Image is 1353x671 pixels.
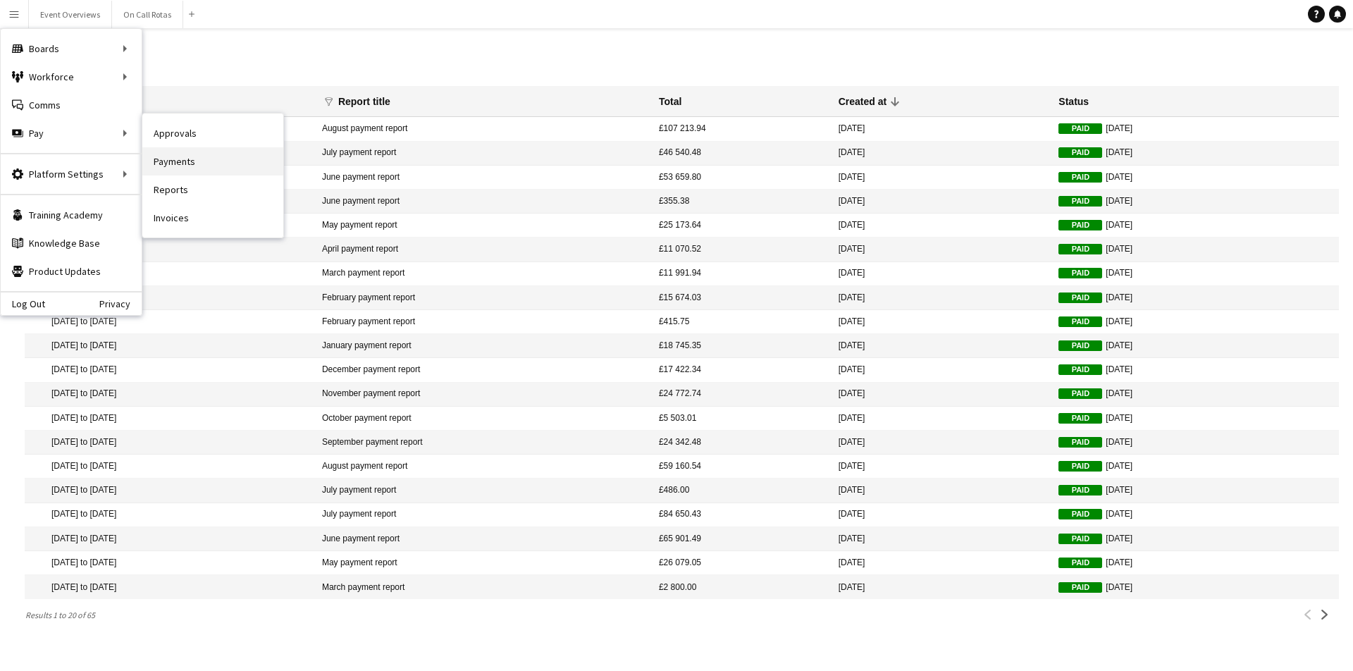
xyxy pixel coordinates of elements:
[652,262,832,286] mat-cell: £11 991.94
[652,117,832,141] mat-cell: £107 213.94
[315,238,652,261] mat-cell: April payment report
[652,214,832,238] mat-cell: £25 173.64
[652,334,832,358] mat-cell: £18 745.35
[1051,358,1339,382] mat-cell: [DATE]
[25,358,315,382] mat-cell: [DATE] to [DATE]
[1051,431,1339,455] mat-cell: [DATE]
[832,310,1052,334] mat-cell: [DATE]
[315,214,652,238] mat-cell: May payment report
[315,431,652,455] mat-cell: September payment report
[1058,388,1102,399] span: Paid
[315,527,652,551] mat-cell: June payment report
[1051,262,1339,286] mat-cell: [DATE]
[315,551,652,575] mat-cell: May payment report
[652,238,832,261] mat-cell: £11 070.52
[1058,220,1102,230] span: Paid
[832,383,1052,407] mat-cell: [DATE]
[142,176,283,204] a: Reports
[832,527,1052,551] mat-cell: [DATE]
[315,575,652,599] mat-cell: March payment report
[1058,582,1102,593] span: Paid
[1058,558,1102,568] span: Paid
[25,54,1339,75] h1: Reports
[315,117,652,141] mat-cell: August payment report
[25,527,315,551] mat-cell: [DATE] to [DATE]
[832,142,1052,166] mat-cell: [DATE]
[1058,95,1089,108] div: Status
[315,310,652,334] mat-cell: February payment report
[1058,147,1102,158] span: Paid
[652,383,832,407] mat-cell: £24 772.74
[315,503,652,527] mat-cell: July payment report
[1058,509,1102,519] span: Paid
[832,503,1052,527] mat-cell: [DATE]
[1,160,142,188] div: Platform Settings
[1051,214,1339,238] mat-cell: [DATE]
[832,190,1052,214] mat-cell: [DATE]
[338,95,403,108] div: Report title
[832,286,1052,310] mat-cell: [DATE]
[1058,364,1102,375] span: Paid
[652,431,832,455] mat-cell: £24 342.48
[1058,461,1102,472] span: Paid
[25,479,315,503] mat-cell: [DATE] to [DATE]
[832,431,1052,455] mat-cell: [DATE]
[832,214,1052,238] mat-cell: [DATE]
[1051,503,1339,527] mat-cell: [DATE]
[1,91,142,119] a: Comms
[1051,142,1339,166] mat-cell: [DATE]
[652,407,832,431] mat-cell: £5 503.01
[99,298,142,309] a: Privacy
[25,551,315,575] mat-cell: [DATE] to [DATE]
[1,298,45,309] a: Log Out
[832,479,1052,503] mat-cell: [DATE]
[25,455,315,479] mat-cell: [DATE] to [DATE]
[839,95,886,108] div: Created at
[1051,455,1339,479] mat-cell: [DATE]
[652,575,832,599] mat-cell: £2 800.00
[1058,244,1102,254] span: Paid
[25,407,315,431] mat-cell: [DATE] to [DATE]
[25,503,315,527] mat-cell: [DATE] to [DATE]
[142,119,283,147] a: Approvals
[1051,166,1339,190] mat-cell: [DATE]
[832,575,1052,599] mat-cell: [DATE]
[652,142,832,166] mat-cell: £46 540.48
[832,358,1052,382] mat-cell: [DATE]
[1058,534,1102,544] span: Paid
[25,431,315,455] mat-cell: [DATE] to [DATE]
[315,407,652,431] mat-cell: October payment report
[652,527,832,551] mat-cell: £65 901.49
[1,257,142,285] a: Product Updates
[315,383,652,407] mat-cell: November payment report
[1051,527,1339,551] mat-cell: [DATE]
[652,190,832,214] mat-cell: £355.38
[1058,293,1102,303] span: Paid
[1058,196,1102,207] span: Paid
[652,479,832,503] mat-cell: £486.00
[652,503,832,527] mat-cell: £84 650.43
[112,1,183,28] button: On Call Rotas
[832,238,1052,261] mat-cell: [DATE]
[1051,286,1339,310] mat-cell: [DATE]
[1,201,142,229] a: Training Academy
[25,310,315,334] mat-cell: [DATE] to [DATE]
[315,142,652,166] mat-cell: July payment report
[142,204,283,232] a: Invoices
[1058,172,1102,183] span: Paid
[1051,551,1339,575] mat-cell: [DATE]
[1058,413,1102,424] span: Paid
[659,95,681,108] div: Total
[652,455,832,479] mat-cell: £59 160.54
[29,1,112,28] button: Event Overviews
[1,63,142,91] div: Workforce
[652,286,832,310] mat-cell: £15 674.03
[1058,316,1102,327] span: Paid
[1,119,142,147] div: Pay
[832,551,1052,575] mat-cell: [DATE]
[1058,340,1102,351] span: Paid
[1058,123,1102,134] span: Paid
[338,95,390,108] div: Report title
[652,166,832,190] mat-cell: £53 659.80
[1058,268,1102,278] span: Paid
